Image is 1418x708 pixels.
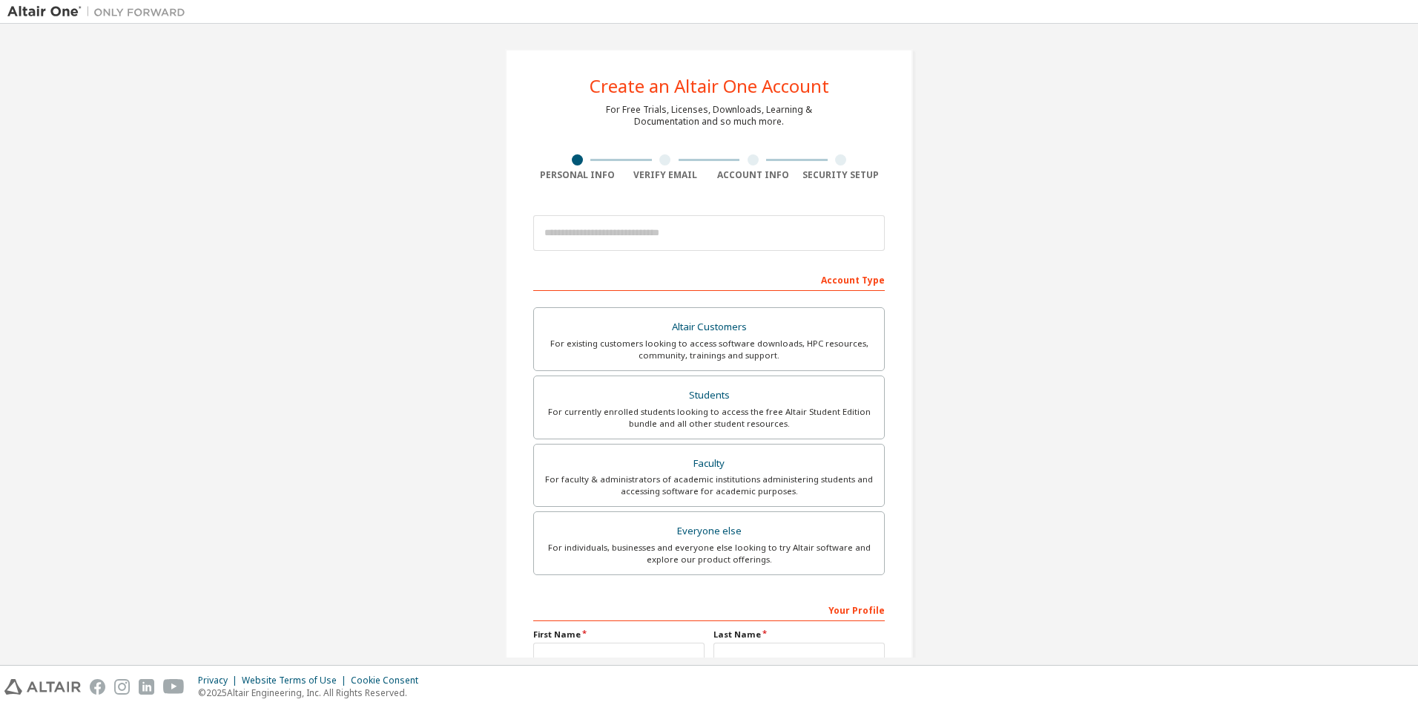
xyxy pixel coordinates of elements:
p: © 2025 Altair Engineering, Inc. All Rights Reserved. [198,686,427,699]
div: Account Info [709,169,797,181]
div: Privacy [198,675,242,686]
div: Altair Customers [543,317,875,338]
div: Personal Info [533,169,621,181]
div: For faculty & administrators of academic institutions administering students and accessing softwa... [543,473,875,497]
img: Altair One [7,4,193,19]
div: Your Profile [533,597,885,621]
img: facebook.svg [90,679,105,695]
div: Security Setup [797,169,886,181]
img: youtube.svg [163,679,185,695]
div: Faculty [543,453,875,474]
div: Cookie Consent [351,675,427,686]
img: instagram.svg [114,679,130,695]
div: For existing customers looking to access software downloads, HPC resources, community, trainings ... [543,338,875,361]
div: Create an Altair One Account [590,77,829,95]
div: Website Terms of Use [242,675,351,686]
div: For currently enrolled students looking to access the free Altair Student Edition bundle and all ... [543,406,875,430]
div: Everyone else [543,521,875,542]
div: Verify Email [621,169,710,181]
div: For individuals, businesses and everyone else looking to try Altair software and explore our prod... [543,542,875,566]
label: First Name [533,629,705,640]
div: For Free Trials, Licenses, Downloads, Learning & Documentation and so much more. [606,104,812,128]
label: Last Name [713,629,885,640]
img: linkedin.svg [139,679,154,695]
img: altair_logo.svg [4,679,81,695]
div: Students [543,385,875,406]
div: Account Type [533,267,885,291]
